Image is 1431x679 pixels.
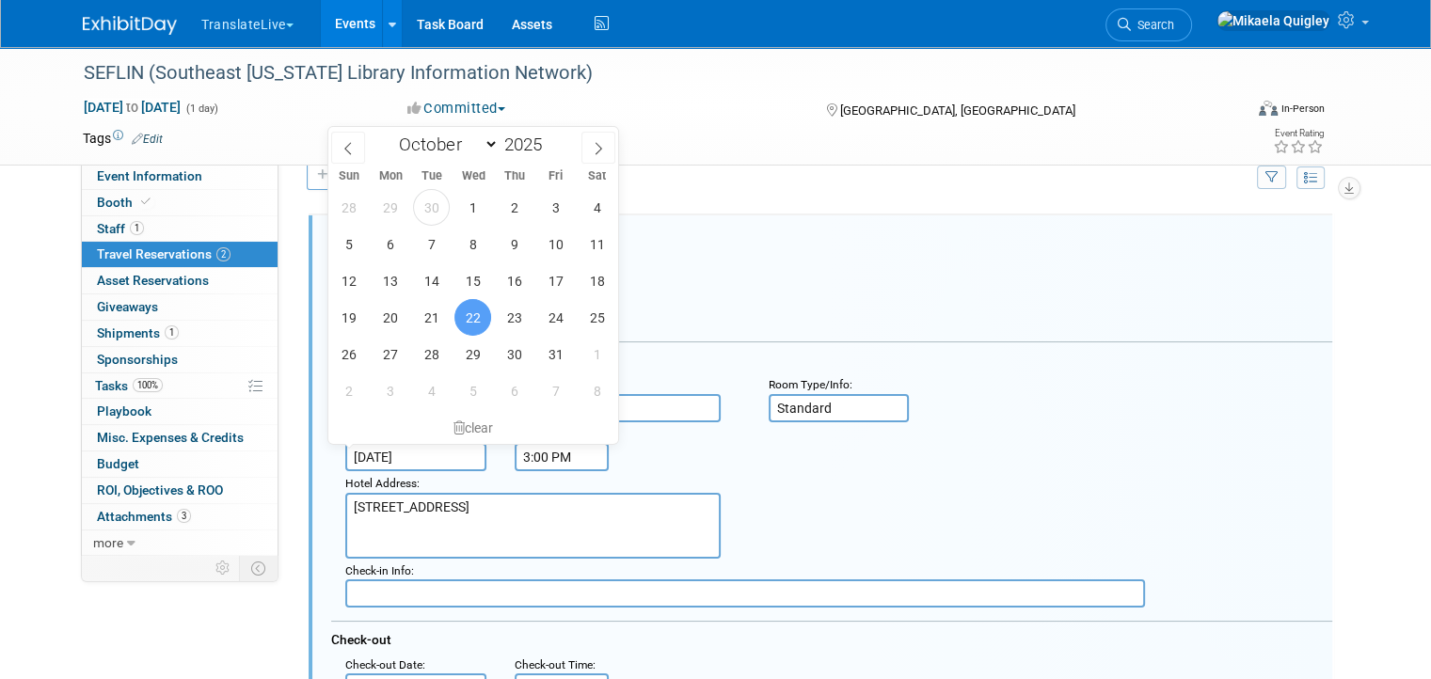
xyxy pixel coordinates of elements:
span: October 18, 2025 [579,262,615,299]
span: Wed [453,170,494,182]
span: October 13, 2025 [372,262,408,299]
img: Mikaela Quigley [1216,10,1330,31]
span: October 20, 2025 [372,299,408,336]
td: Tags [83,129,163,148]
a: Shipments1 [82,321,278,346]
span: 1 [130,221,144,235]
span: 2 [216,247,231,261]
span: Attachments [97,509,191,524]
span: October 3, 2025 [537,189,574,226]
small: : [515,658,596,671]
a: Add Travel Reservation [307,160,464,190]
span: Giveaways [97,299,158,314]
span: October 9, 2025 [496,226,533,262]
a: Sponsorships [82,347,278,372]
span: Check-out Time [515,658,593,671]
span: Travel Reservations [97,246,231,261]
span: October 1, 2025 [454,189,491,226]
span: November 2, 2025 [330,372,367,409]
span: Asset Reservations [97,273,209,288]
span: November 7, 2025 [537,372,574,409]
span: October 17, 2025 [537,262,574,299]
span: October 10, 2025 [537,226,574,262]
span: Misc. Expenses & Credits [97,430,244,445]
img: ExhibitDay [83,16,177,35]
a: Giveaways [82,294,278,320]
span: Tue [411,170,453,182]
a: Misc. Expenses & Credits [82,425,278,450]
img: Format-Inperson.png [1259,101,1278,116]
span: Playbook [97,403,151,418]
div: Booking Confirmation Number: [331,274,1332,300]
span: October 4, 2025 [579,189,615,226]
span: October 19, 2025 [330,299,367,336]
span: Sponsorships [97,352,178,367]
a: Search [1105,8,1192,41]
span: Search [1131,18,1174,32]
span: Tasks [95,378,163,393]
span: November 8, 2025 [579,372,615,409]
span: November 5, 2025 [454,372,491,409]
div: In-Person [1280,102,1325,116]
span: November 3, 2025 [372,372,408,409]
small: : [345,564,414,577]
span: [GEOGRAPHIC_DATA], [GEOGRAPHIC_DATA] [840,103,1075,118]
span: Booth [97,195,154,210]
span: October 25, 2025 [579,299,615,336]
a: Event Information [82,164,278,189]
span: 1 [165,325,179,339]
span: October 29, 2025 [454,336,491,372]
span: October 12, 2025 [330,262,367,299]
a: Asset Reservations [82,268,278,293]
span: September 29, 2025 [372,189,408,226]
span: September 28, 2025 [330,189,367,226]
span: Check-out [331,632,391,647]
a: Budget [82,451,278,477]
a: Tasks100% [82,373,278,399]
span: October 2, 2025 [496,189,533,226]
a: Staff1 [82,216,278,242]
span: Fri [535,170,577,182]
span: Event Information [97,168,202,183]
span: October 15, 2025 [454,262,491,299]
span: November 4, 2025 [413,372,450,409]
a: Attachments3 [82,504,278,529]
select: Month [390,133,499,156]
div: Event Format [1141,98,1325,126]
span: October 26, 2025 [330,336,367,372]
span: October 21, 2025 [413,299,450,336]
a: more [82,530,278,556]
span: October 5, 2025 [330,226,367,262]
span: Mon [370,170,411,182]
body: Rich Text Area. Press ALT-0 for help. [10,8,974,25]
span: 3 [177,509,191,523]
small: : [345,658,425,671]
span: November 6, 2025 [496,372,533,409]
textarea: [STREET_ADDRESS] [345,493,721,559]
small: : [345,477,420,490]
span: October 8, 2025 [454,226,491,262]
span: October 16, 2025 [496,262,533,299]
span: Budget [97,456,139,471]
div: SEFLIN (Southeast [US_STATE] Library Information Network) [77,56,1219,90]
small: : [769,378,852,391]
span: 100% [133,378,163,392]
input: Year [499,134,555,155]
div: Event Rating [1273,129,1324,138]
span: November 1, 2025 [579,336,615,372]
span: October 22, 2025 [454,299,491,336]
span: October 11, 2025 [579,226,615,262]
span: Shipments [97,325,179,340]
button: Committed [401,99,513,118]
td: Personalize Event Tab Strip [207,556,240,580]
span: [DATE] [DATE] [83,99,182,116]
span: more [93,535,123,550]
span: October 14, 2025 [413,262,450,299]
span: October 6, 2025 [372,226,408,262]
span: Staff [97,221,144,236]
span: October 23, 2025 [496,299,533,336]
span: Hotel Address [345,477,417,490]
span: October 31, 2025 [537,336,574,372]
td: Toggle Event Tabs [240,556,278,580]
i: Filter by Traveler [1265,172,1279,184]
